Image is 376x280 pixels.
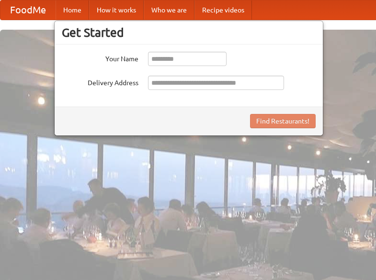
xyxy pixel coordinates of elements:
[250,114,316,128] button: Find Restaurants!
[194,0,252,20] a: Recipe videos
[62,52,138,64] label: Your Name
[62,25,316,40] h3: Get Started
[0,0,56,20] a: FoodMe
[89,0,144,20] a: How it works
[56,0,89,20] a: Home
[62,76,138,88] label: Delivery Address
[144,0,194,20] a: Who we are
